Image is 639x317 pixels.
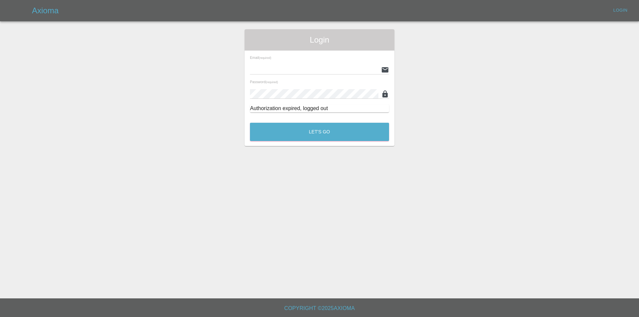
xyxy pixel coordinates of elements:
span: Password [250,80,278,84]
button: Let's Go [250,123,389,141]
a: Login [610,5,631,16]
h5: Axioma [32,5,59,16]
h6: Copyright © 2025 Axioma [5,304,634,313]
span: Login [250,35,389,45]
div: Authorization expired, logged out [250,104,389,112]
small: (required) [259,57,271,60]
small: (required) [266,81,278,84]
span: Email [250,56,271,60]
